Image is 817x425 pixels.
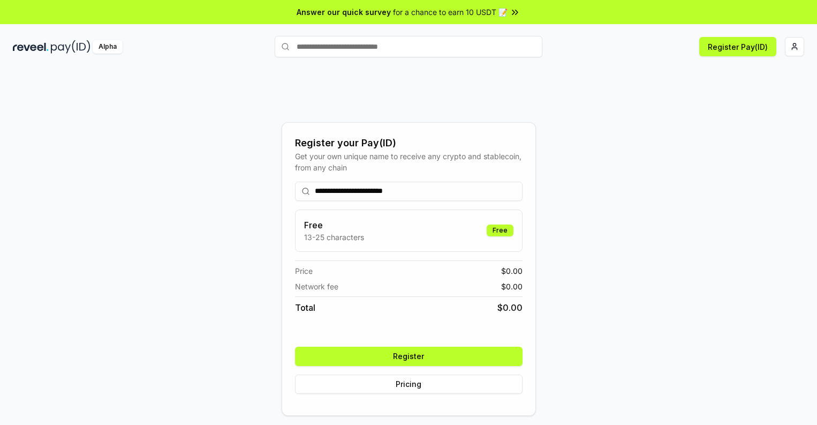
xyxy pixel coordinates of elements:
[393,6,508,18] span: for a chance to earn 10 USDT 📝
[295,265,313,277] span: Price
[93,40,123,54] div: Alpha
[295,347,523,366] button: Register
[304,219,364,232] h3: Free
[295,301,315,314] span: Total
[304,232,364,243] p: 13-25 characters
[501,265,523,277] span: $ 0.00
[51,40,90,54] img: pay_id
[297,6,391,18] span: Answer our quick survey
[13,40,49,54] img: reveel_dark
[501,281,523,292] span: $ 0.00
[295,151,523,173] div: Get your own unique name to receive any crypto and stablecoin, from any chain
[487,225,513,236] div: Free
[295,281,338,292] span: Network fee
[295,136,523,151] div: Register your Pay(ID)
[295,375,523,394] button: Pricing
[497,301,523,314] span: $ 0.00
[699,37,776,56] button: Register Pay(ID)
